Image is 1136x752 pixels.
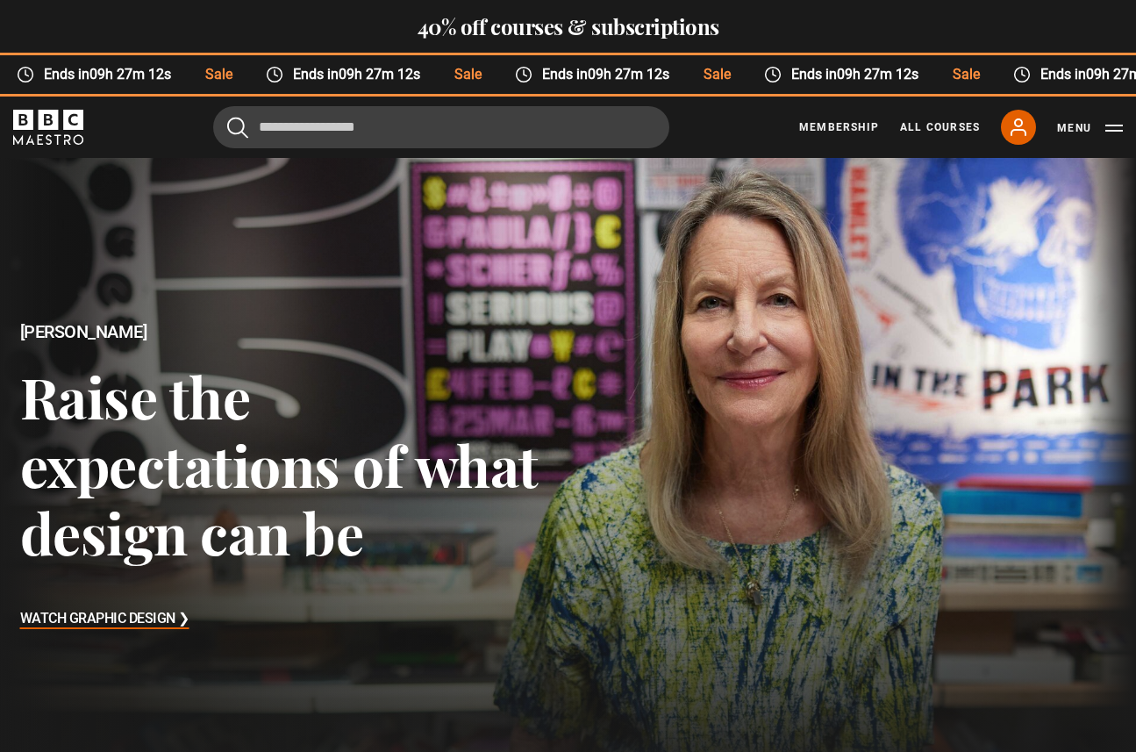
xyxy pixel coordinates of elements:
[34,64,188,85] span: Ends in
[339,66,420,82] time: 09h 27m 12s
[227,116,248,138] button: Submit the search query
[89,66,171,82] time: 09h 27m 12s
[20,606,189,633] h3: Watch Graphic Design ❯
[20,322,568,342] h2: [PERSON_NAME]
[283,64,437,85] span: Ends in
[20,362,568,566] h3: Raise the expectations of what design can be
[935,64,996,85] span: Sale
[837,66,918,82] time: 09h 27m 12s
[437,64,497,85] span: Sale
[532,64,686,85] span: Ends in
[900,119,980,135] a: All Courses
[799,119,879,135] a: Membership
[13,110,83,145] svg: BBC Maestro
[188,64,248,85] span: Sale
[588,66,669,82] time: 09h 27m 12s
[686,64,747,85] span: Sale
[782,64,935,85] span: Ends in
[1057,119,1123,137] button: Toggle navigation
[213,106,669,148] input: Search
